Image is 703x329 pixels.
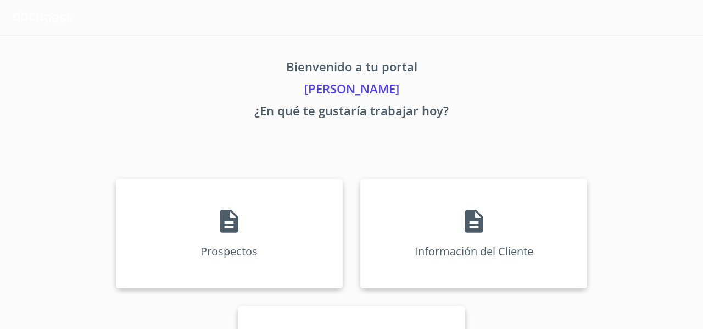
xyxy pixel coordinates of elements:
p: ¿En qué te gustaría trabajar hoy? [13,102,690,124]
button: account of current user [579,9,690,26]
p: [PERSON_NAME] [13,80,690,102]
span: [PERSON_NAME] [579,9,677,26]
p: Información del Cliente [415,244,533,259]
p: Bienvenido a tu portal [13,58,690,80]
p: Prospectos [200,244,258,259]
